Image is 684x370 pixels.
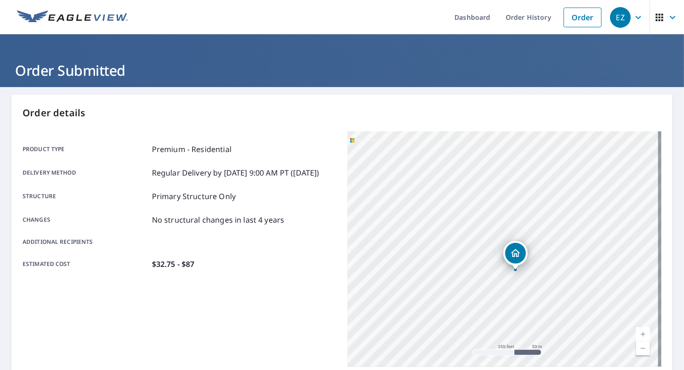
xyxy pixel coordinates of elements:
p: Primary Structure Only [152,191,236,202]
a: Order [564,8,602,27]
p: Product type [23,144,148,155]
div: Dropped pin, building 1, Residential property, 336 Stafford Ave Waterville, NY 13480 [503,241,528,270]
p: No structural changes in last 4 years [152,214,285,225]
p: Delivery method [23,167,148,178]
img: EV Logo [17,10,128,24]
p: Changes [23,214,148,225]
p: $32.75 - $87 [152,258,195,270]
p: Estimated cost [23,258,148,270]
p: Premium - Residential [152,144,231,155]
p: Regular Delivery by [DATE] 9:00 AM PT ([DATE]) [152,167,319,178]
a: Current Level 17, Zoom Out [636,341,650,355]
p: Structure [23,191,148,202]
p: Order details [23,106,661,120]
div: EZ [610,7,631,28]
h1: Order Submitted [11,61,673,80]
a: Current Level 17, Zoom In [636,327,650,341]
p: Additional recipients [23,238,148,246]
